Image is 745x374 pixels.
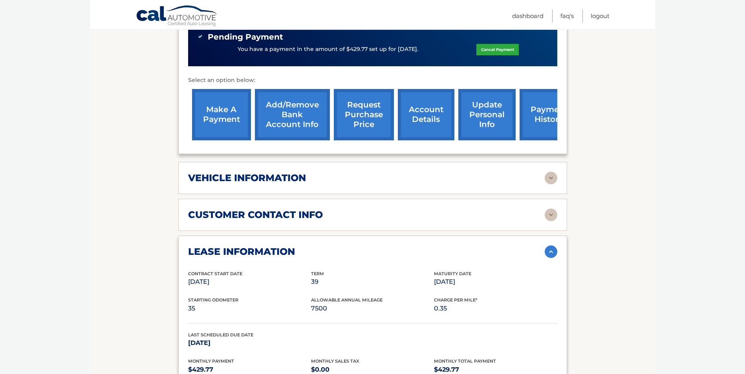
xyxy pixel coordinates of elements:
[208,32,283,42] span: Pending Payment
[188,332,253,338] span: Last Scheduled Due Date
[192,89,251,140] a: make a payment
[434,358,496,364] span: Monthly Total Payment
[560,9,574,22] a: FAQ's
[136,5,218,28] a: Cal Automotive
[188,276,311,287] p: [DATE]
[398,89,454,140] a: account details
[188,76,557,85] p: Select an option below:
[311,297,383,303] span: Allowable Annual Mileage
[434,303,557,314] p: 0.35
[545,172,557,184] img: accordion-rest.svg
[311,276,434,287] p: 39
[311,358,359,364] span: Monthly Sales Tax
[334,89,394,140] a: request purchase price
[255,89,330,140] a: Add/Remove bank account info
[188,271,242,276] span: Contract Start Date
[476,44,519,55] a: Cancel Payment
[188,172,306,184] h2: vehicle information
[311,303,434,314] p: 7500
[545,245,557,258] img: accordion-active.svg
[188,246,295,258] h2: lease information
[520,89,578,140] a: payment history
[311,271,324,276] span: Term
[434,271,471,276] span: Maturity Date
[188,297,238,303] span: Starting Odometer
[512,9,544,22] a: Dashboard
[434,276,557,287] p: [DATE]
[238,45,418,54] p: You have a payment in the amount of $429.77 set up for [DATE].
[198,34,203,39] img: check-green.svg
[434,297,478,303] span: Charge Per Mile*
[188,338,311,349] p: [DATE]
[545,209,557,221] img: accordion-rest.svg
[458,89,516,140] a: update personal info
[188,358,234,364] span: Monthly Payment
[188,303,311,314] p: 35
[591,9,610,22] a: Logout
[188,209,323,221] h2: customer contact info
